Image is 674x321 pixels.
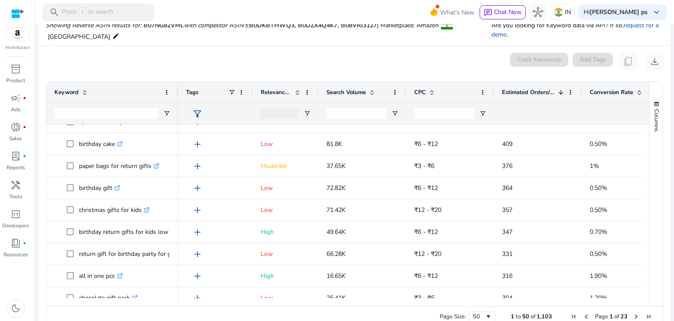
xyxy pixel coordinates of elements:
span: Columns [652,109,660,131]
span: 409 [502,140,513,148]
span: of [531,313,535,321]
span: 72.82K [326,184,346,192]
div: First Page [570,313,577,320]
button: Open Filter Menu [391,110,398,117]
p: Developers [2,222,29,230]
div: Next Page [633,313,640,320]
span: ₹12 - ₹20 [414,206,441,214]
p: High [261,223,311,241]
span: ₹6 - ₹12 [414,184,438,192]
p: birthday gift [79,179,120,197]
p: Product [6,77,25,84]
img: in.svg [554,8,563,17]
span: download [649,56,660,67]
span: campaign [11,93,21,103]
div: 50 [473,313,485,321]
p: Press to search [61,7,113,17]
span: of [614,313,619,321]
span: 347 [502,228,513,236]
button: hub [529,4,547,21]
p: Are you looking for Keyword data via API? If so, . [491,21,663,39]
span: ₹3 - ₹6 [414,162,434,170]
span: ₹12 - ₹20 [414,250,441,258]
span: 25.41K [326,294,346,302]
span: 37.65K [326,162,346,170]
span: 66.28K [326,250,346,258]
p: IN [565,4,571,20]
span: 364 [502,184,513,192]
span: hub [533,7,543,18]
span: dark_mode [11,303,21,314]
span: ₹6 - ₹12 [414,228,438,236]
p: paper bags for return gifts [79,157,159,175]
span: [GEOGRAPHIC_DATA] [48,33,110,41]
p: Sales [9,135,22,142]
span: add [192,249,203,259]
span: 71.42K [326,206,346,214]
span: fiber_manual_record [23,241,26,245]
span: 1.20% [590,294,607,302]
span: CPC [414,88,426,96]
span: 376 [502,162,513,170]
span: add [192,139,203,150]
span: Estimated Orders/Month [502,88,555,96]
p: Low [261,179,311,197]
p: all in one pcs [79,267,123,285]
span: Search Volume [326,88,366,96]
span: 1,103 [537,313,552,321]
p: chocolate gift pack [79,289,138,307]
span: 23 [620,313,627,321]
p: Tools [9,193,22,201]
span: keyboard_arrow_down [651,7,662,18]
p: Marketplace [5,44,30,51]
span: fiber_manual_record [23,154,26,158]
span: 0.50% [590,184,607,192]
p: christmas gifts for kids [79,201,150,219]
span: Keyword [54,88,79,96]
p: Low [261,135,311,153]
span: to [516,313,521,321]
span: 304 [502,294,513,302]
img: amazon.svg [6,28,29,41]
span: filter_alt [192,109,203,119]
span: search [49,7,60,18]
p: Moderate [261,157,311,175]
span: add [192,293,203,303]
span: add [192,183,203,193]
div: Previous Page [583,313,590,320]
span: ₹3 - ₹6 [414,294,434,302]
mat-icon: edit [112,31,119,41]
span: add [192,227,203,237]
span: 316 [502,272,513,280]
span: 0.50% [590,250,607,258]
button: Open Filter Menu [304,110,311,117]
div: Last Page [645,313,652,320]
p: Ads [11,106,21,113]
span: 1.90% [590,272,607,280]
span: 0.50% [590,140,607,148]
span: 1 [511,313,514,321]
span: 81.8K [326,140,342,148]
p: Low [261,201,311,219]
span: 331 [502,250,513,258]
span: 0.50% [590,206,607,214]
p: Hi [584,9,648,15]
span: Tags [186,88,198,96]
span: add [192,117,203,128]
p: Reports [7,164,25,171]
span: / [79,7,86,17]
span: code_blocks [11,209,21,219]
p: Low [261,289,311,307]
span: Conversion Rate [590,88,633,96]
span: book_4 [11,238,21,248]
input: CPC Filter Input [414,108,474,119]
span: 357 [502,206,513,214]
p: birthday return gifts for kids low price [79,223,191,241]
span: chat [484,8,492,17]
button: Open Filter Menu [163,110,170,117]
span: handyman [11,180,21,190]
p: return gift for birthday party for girls [79,245,187,263]
span: 16.65K [326,272,346,280]
span: 50 [522,313,529,321]
span: Relevance Score [261,88,291,96]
